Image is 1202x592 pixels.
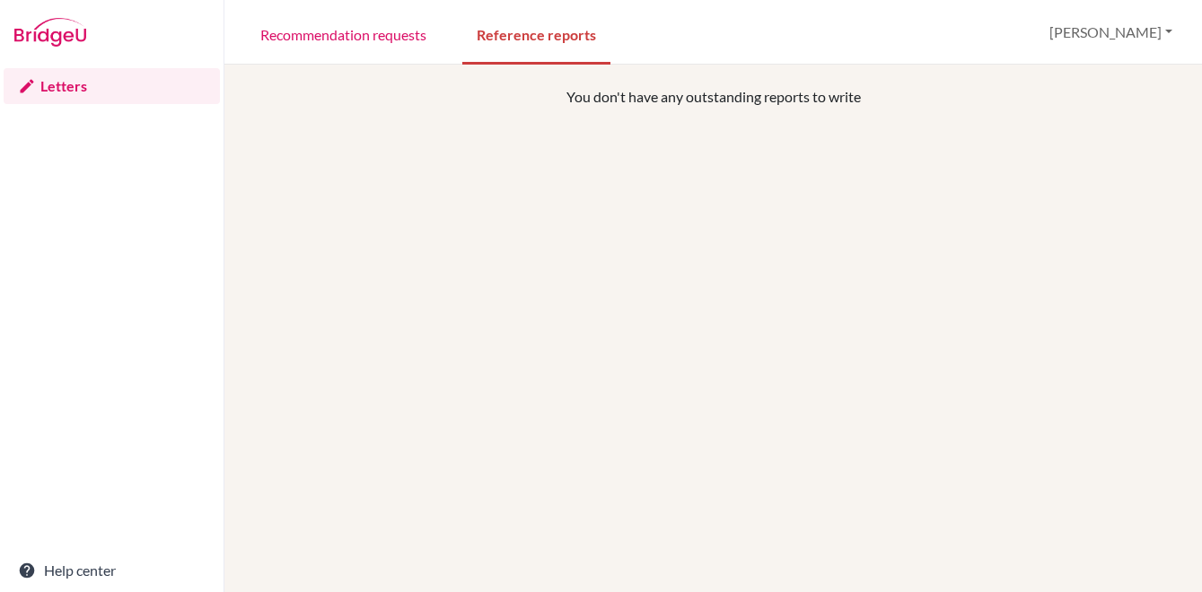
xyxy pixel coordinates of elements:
[4,68,220,104] a: Letters
[462,3,610,65] a: Reference reports
[14,18,86,47] img: Bridge-U
[1041,15,1180,49] button: [PERSON_NAME]
[338,86,1090,108] p: You don't have any outstanding reports to write
[246,3,441,65] a: Recommendation requests
[4,553,220,588] a: Help center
